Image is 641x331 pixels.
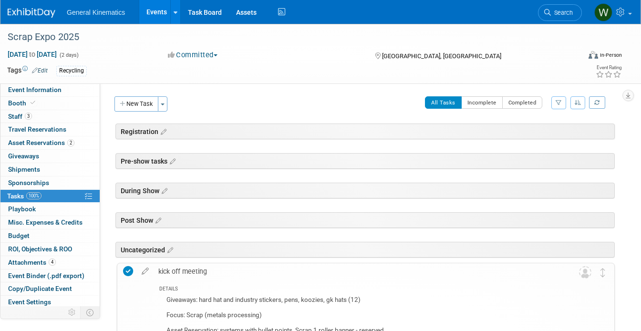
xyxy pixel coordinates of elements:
a: edit [137,267,154,276]
a: Edit sections [167,156,176,165]
span: Travel Reservations [8,125,66,133]
button: All Tasks [425,96,462,109]
a: Giveaways [0,150,100,163]
a: Search [538,4,582,21]
a: Playbook [0,203,100,216]
a: Travel Reservations [0,123,100,136]
a: Budget [0,229,100,242]
span: Event Information [8,86,62,93]
a: Edit sections [159,186,167,195]
span: Event Settings [8,298,51,306]
span: Shipments [8,165,40,173]
div: Scrap Expo 2025 [4,29,569,46]
div: During Show [115,183,615,198]
a: ROI, Objectives & ROO [0,243,100,256]
a: Booth [0,97,100,110]
a: Refresh [589,96,605,109]
span: Search [551,9,573,16]
span: 2 [67,139,74,146]
div: Uncategorized [115,242,615,258]
span: Copy/Duplicate Event [8,285,72,292]
td: Tags [7,65,48,76]
span: 3 [25,113,32,120]
img: Whitney Swanson [594,3,612,21]
a: Edit sections [165,245,173,254]
div: Post Show [115,212,615,228]
a: Staff3 [0,110,100,123]
span: Budget [8,232,30,239]
a: Edit sections [153,215,161,225]
a: Event Settings [0,296,100,309]
a: Sponsorships [0,176,100,189]
div: Event Format [531,50,622,64]
span: [DATE] [DATE] [7,50,57,59]
a: Copy/Duplicate Event [0,282,100,295]
span: General Kinematics [67,9,125,16]
span: Giveaways [8,152,39,160]
span: Sponsorships [8,179,49,186]
span: Misc. Expenses & Credits [8,218,83,226]
span: Playbook [8,205,36,213]
span: 4 [49,259,56,266]
div: Recycling [56,66,87,76]
span: Booth [8,99,37,107]
button: Committed [165,50,221,60]
span: Asset Reservations [8,139,74,146]
a: Asset Reservations2 [0,136,100,149]
span: to [28,51,37,58]
span: (2 days) [59,52,79,58]
div: kick off meeting [154,263,560,279]
img: ExhibitDay [8,8,55,18]
a: Attachments4 [0,256,100,269]
div: Pre-show tasks [115,153,615,169]
a: Misc. Expenses & Credits [0,216,100,229]
div: Event Rating [596,65,621,70]
a: Edit [32,67,48,74]
a: Shipments [0,163,100,176]
span: Staff [8,113,32,120]
img: Format-Inperson.png [589,51,598,59]
a: Event Information [0,83,100,96]
td: Personalize Event Tab Strip [64,306,81,319]
a: Edit sections [158,126,166,136]
button: Completed [502,96,543,109]
a: Event Binder (.pdf export) [0,269,100,282]
div: Registration [115,124,615,139]
div: DETAILS [159,286,560,294]
a: Tasks100% [0,190,100,203]
span: Tasks [7,192,41,200]
td: Toggle Event Tabs [81,306,100,319]
i: Move task [600,268,605,277]
img: Unassigned [579,266,591,279]
span: [GEOGRAPHIC_DATA], [GEOGRAPHIC_DATA] [382,52,501,60]
span: Attachments [8,259,56,266]
span: ROI, Objectives & ROO [8,245,72,253]
span: 100% [26,192,41,199]
span: Event Binder (.pdf export) [8,272,84,279]
i: Booth reservation complete [31,100,35,105]
button: New Task [114,96,158,112]
div: In-Person [600,52,622,59]
button: Incomplete [461,96,503,109]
